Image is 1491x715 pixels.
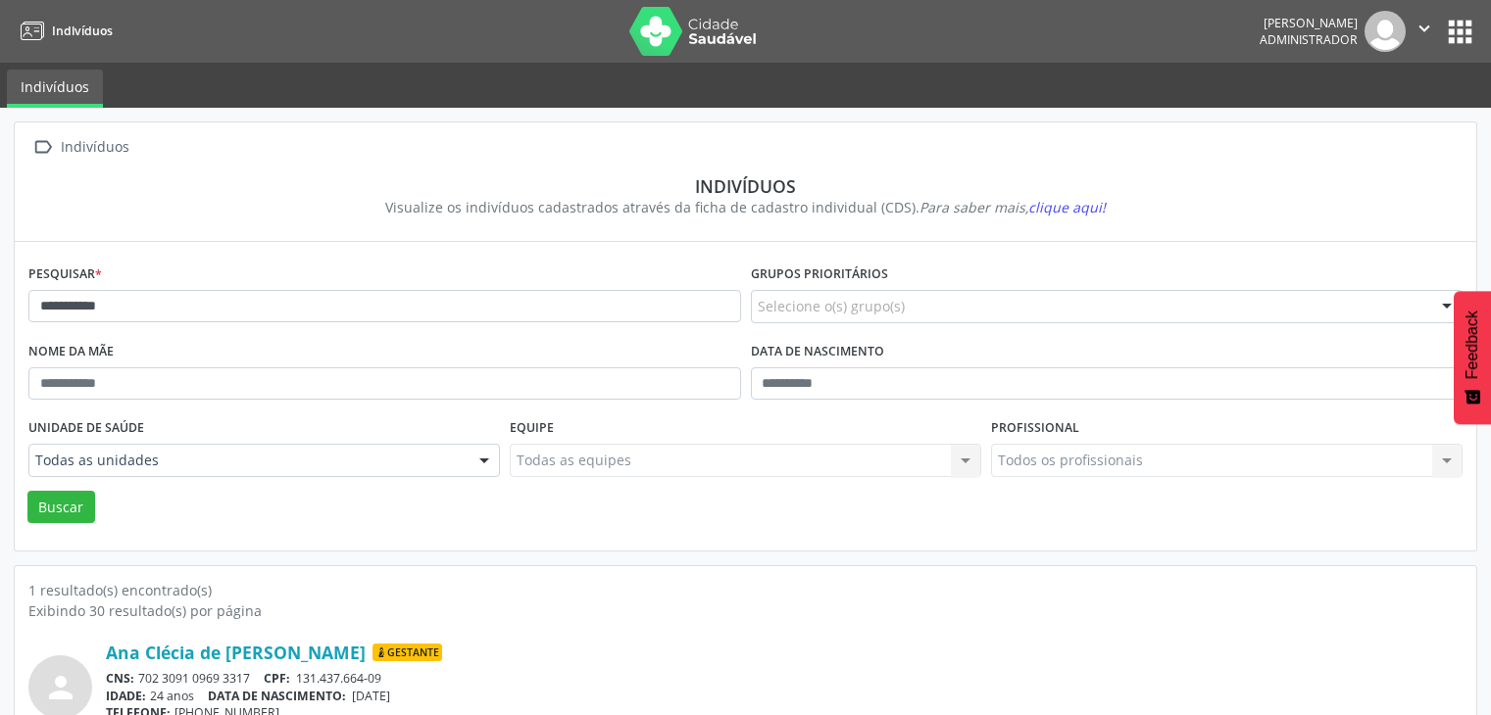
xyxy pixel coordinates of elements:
span: Gestante [373,643,442,661]
button: Feedback - Mostrar pesquisa [1454,291,1491,424]
span: DATA DE NASCIMENTO: [208,688,346,704]
span: Feedback [1464,310,1481,379]
span: CNS: [106,670,134,687]
span: Indivíduos [52,23,113,39]
span: Administrador [1260,31,1358,48]
span: CPF: [264,670,290,687]
div: Exibindo 30 resultado(s) por página [28,600,1463,621]
span: Selecione o(s) grupo(s) [758,296,905,316]
i: Para saber mais, [919,198,1106,216]
img: img [1365,11,1406,52]
label: Data de nascimento [751,337,884,367]
div: Indivíduos [42,175,1449,197]
button: Buscar [27,491,95,524]
button:  [1406,11,1443,52]
div: Visualize os indivíduos cadastrados através da ficha de cadastro individual (CDS). [42,197,1449,217]
div: 1 resultado(s) encontrado(s) [28,580,1463,600]
i:  [28,133,57,162]
label: Equipe [510,413,554,444]
label: Unidade de saúde [28,413,144,444]
a: Ana Clécia de [PERSON_NAME] [106,642,366,663]
label: Pesquisar [28,260,102,290]
span: 131.437.664-09 [296,670,381,687]
span: [DATE] [352,688,390,704]
div: 702 3091 0969 3317 [106,670,1463,687]
a: Indivíduos [14,15,113,47]
label: Grupos prioritários [751,260,888,290]
label: Profissional [991,413,1079,444]
div: 24 anos [106,688,1463,704]
span: clique aqui! [1028,198,1106,216]
a:  Indivíduos [28,133,132,162]
a: Indivíduos [7,70,103,108]
div: Indivíduos [57,133,132,162]
span: Todas as unidades [35,451,460,470]
button: apps [1443,15,1477,49]
div: [PERSON_NAME] [1260,15,1358,31]
span: IDADE: [106,688,146,704]
label: Nome da mãe [28,337,114,367]
i:  [1414,18,1435,39]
